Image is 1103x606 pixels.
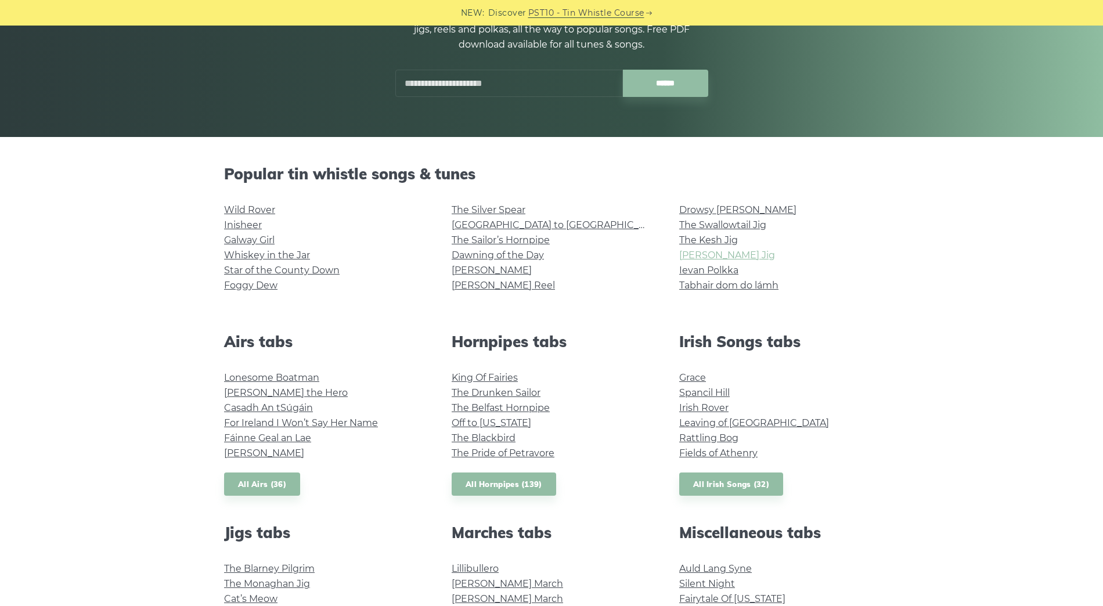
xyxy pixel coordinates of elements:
a: The Sailor’s Hornpipe [452,235,550,246]
a: The Blackbird [452,432,516,443]
a: [PERSON_NAME] Reel [452,280,555,291]
h2: Popular tin whistle songs & tunes [224,165,879,183]
h2: Miscellaneous tabs [679,524,879,542]
h2: Jigs tabs [224,524,424,542]
a: [PERSON_NAME] the Hero [224,387,348,398]
a: Lonesome Boatman [224,372,319,383]
h2: Hornpipes tabs [452,333,651,351]
h2: Airs tabs [224,333,424,351]
a: Star of the County Down [224,265,340,276]
h2: Marches tabs [452,524,651,542]
a: [PERSON_NAME] March [452,578,563,589]
a: Inisheer [224,219,262,230]
a: Cat’s Meow [224,593,277,604]
a: Leaving of [GEOGRAPHIC_DATA] [679,417,829,428]
a: Casadh An tSúgáin [224,402,313,413]
a: Tabhair dom do lámh [679,280,778,291]
a: The Drunken Sailor [452,387,540,398]
a: PST10 - Tin Whistle Course [528,6,644,20]
a: The Blarney Pilgrim [224,563,315,574]
a: The Pride of Petravore [452,448,554,459]
a: Irish Rover [679,402,729,413]
a: Grace [679,372,706,383]
a: Lillibullero [452,563,499,574]
a: Fairytale Of [US_STATE] [679,593,785,604]
a: Fáinne Geal an Lae [224,432,311,443]
span: Discover [488,6,527,20]
a: All Irish Songs (32) [679,472,783,496]
a: Foggy Dew [224,280,277,291]
a: [PERSON_NAME] March [452,593,563,604]
a: Auld Lang Syne [679,563,752,574]
a: Silent Night [679,578,735,589]
a: The Swallowtail Jig [679,219,766,230]
a: Rattling Bog [679,432,738,443]
a: Wild Rover [224,204,275,215]
a: The Monaghan Jig [224,578,310,589]
a: Spancil Hill [679,387,730,398]
a: For Ireland I Won’t Say Her Name [224,417,378,428]
a: All Airs (36) [224,472,300,496]
a: [PERSON_NAME] Jig [679,250,775,261]
a: Whiskey in the Jar [224,250,310,261]
a: Drowsy [PERSON_NAME] [679,204,796,215]
a: [PERSON_NAME] [224,448,304,459]
a: The Belfast Hornpipe [452,402,550,413]
a: [PERSON_NAME] [452,265,532,276]
a: Off to [US_STATE] [452,417,531,428]
a: Dawning of the Day [452,250,544,261]
a: [GEOGRAPHIC_DATA] to [GEOGRAPHIC_DATA] [452,219,666,230]
a: Galway Girl [224,235,275,246]
a: King Of Fairies [452,372,518,383]
a: The Kesh Jig [679,235,738,246]
a: The Silver Spear [452,204,525,215]
a: Ievan Polkka [679,265,738,276]
a: All Hornpipes (139) [452,472,556,496]
span: NEW: [461,6,485,20]
a: Fields of Athenry [679,448,758,459]
h2: Irish Songs tabs [679,333,879,351]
